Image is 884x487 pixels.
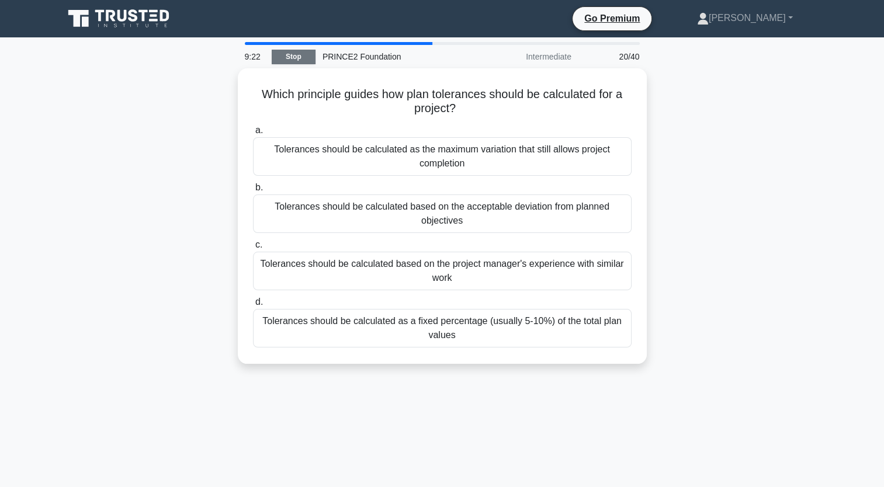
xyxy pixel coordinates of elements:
[669,6,821,30] a: [PERSON_NAME]
[253,252,632,290] div: Tolerances should be calculated based on the project manager's experience with similar work
[255,182,263,192] span: b.
[272,50,316,64] a: Stop
[252,87,633,116] h5: Which principle guides how plan tolerances should be calculated for a project?
[238,45,272,68] div: 9:22
[253,137,632,176] div: Tolerances should be calculated as the maximum variation that still allows project completion
[253,309,632,347] div: Tolerances should be calculated as a fixed percentage (usually 5-10%) of the total plan values
[316,45,476,68] div: PRINCE2 Foundation
[255,297,263,307] span: d.
[577,11,647,26] a: Go Premium
[253,194,632,233] div: Tolerances should be calculated based on the acceptable deviation from planned objectives
[578,45,647,68] div: 20/40
[476,45,578,68] div: Intermediate
[255,239,262,249] span: c.
[255,125,263,135] span: a.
